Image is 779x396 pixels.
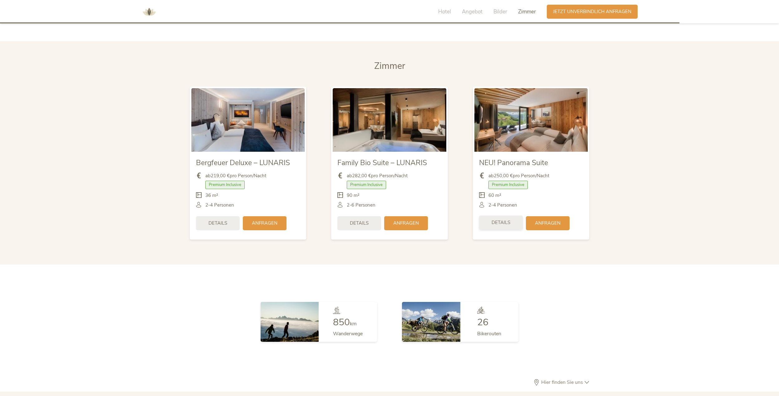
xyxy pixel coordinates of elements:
a: AMONTI & LUNARIS Wellnessresort [140,9,159,14]
b: 282,00 € [352,173,371,179]
b: 250,00 € [494,173,513,179]
img: Bergfeuer Deluxe – LUNARIS [191,88,305,152]
img: NEU! Panorama Suite [474,88,588,152]
span: 2-4 Personen [205,202,234,208]
span: Angebot [462,8,483,15]
span: Details [350,220,369,227]
span: Bikerouten [477,330,501,337]
span: Details [208,220,227,227]
span: 2-6 Personen [347,202,375,208]
span: 36 m² [205,192,218,199]
span: Jetzt unverbindlich anfragen [553,8,631,15]
span: Hier finden Sie uns [540,380,585,385]
span: Zimmer [518,8,536,15]
img: Family Bio Suite – LUNARIS [333,88,446,152]
span: ab pro Person/Nacht [488,173,549,179]
span: Hotel [438,8,451,15]
span: 90 m² [347,192,360,199]
span: Family Bio Suite – LUNARIS [337,158,427,168]
span: ab pro Person/Nacht [347,173,408,179]
span: Premium Inclusive [205,181,245,189]
span: Details [492,219,510,226]
span: 26 [477,316,488,329]
span: Zimmer [374,60,405,72]
img: AMONTI & LUNARIS Wellnessresort [140,2,159,21]
span: km [350,320,357,327]
span: Anfragen [535,220,561,227]
span: 60 m² [488,192,501,199]
span: Bergfeuer Deluxe – LUNARIS [196,158,290,168]
b: 219,00 € [211,173,230,179]
span: NEU! Panorama Suite [479,158,548,168]
span: Anfragen [252,220,277,227]
span: Anfragen [393,220,419,227]
span: Bilder [493,8,507,15]
span: 850 [333,316,350,329]
span: Premium Inclusive [488,181,528,189]
span: Wanderwege [333,330,363,337]
span: Premium Inclusive [347,181,386,189]
span: ab pro Person/Nacht [205,173,266,179]
span: 2-4 Personen [488,202,517,208]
